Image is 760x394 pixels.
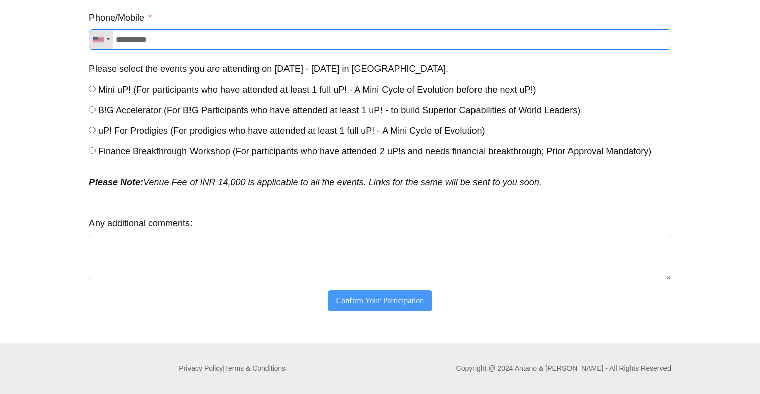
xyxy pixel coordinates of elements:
span: Mini uP! (For participants who have attended at least 1 full uP! - A Mini Cycle of Evolution befo... [98,85,536,95]
em: Venue Fee of INR 14,000 is applicable to all the events. Links for the same will be sent to you s... [89,177,542,187]
input: uP! For Prodigies (For prodigies who have attended at least 1 full uP! - A Mini Cycle of Evolution) [89,127,96,133]
button: Confirm Your Participation [328,290,433,311]
label: Phone/Mobile [89,9,152,27]
span: uP! For Prodigies (For prodigies who have attended at least 1 full uP! - A Mini Cycle of Evolution) [98,126,485,136]
input: Finance Breakthrough Workshop (For participants who have attended 2 uP!s and needs financial brea... [89,147,96,154]
label: Any additional comments: [89,214,193,232]
span: Finance Breakthrough Workshop (For participants who have attended 2 uP!s and needs financial brea... [98,146,651,156]
input: B!G Accelerator (For B!G Participants who have attended at least 1 uP! - to build Superior Capabi... [89,106,96,113]
div: Telephone country code [89,30,113,49]
a: Terms & Conditions [225,364,286,372]
input: Mini uP! (For participants who have attended at least 1 full uP! - A Mini Cycle of Evolution befo... [89,86,96,92]
input: Phone/Mobile [89,29,671,50]
p: | [89,361,376,375]
p: Copyright @ 2024 Antano & [PERSON_NAME] - All Rights Reserved [456,361,671,375]
a: Privacy Policy [179,364,223,372]
span: B!G Accelerator (For B!G Participants who have attended at least 1 uP! - to build Superior Capabi... [98,105,580,115]
textarea: Any additional comments: [89,235,671,280]
label: Please select the events you are attending on 18th - 21st Sep 2025 in Chennai. [89,60,448,78]
strong: Please Note: [89,177,143,187]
